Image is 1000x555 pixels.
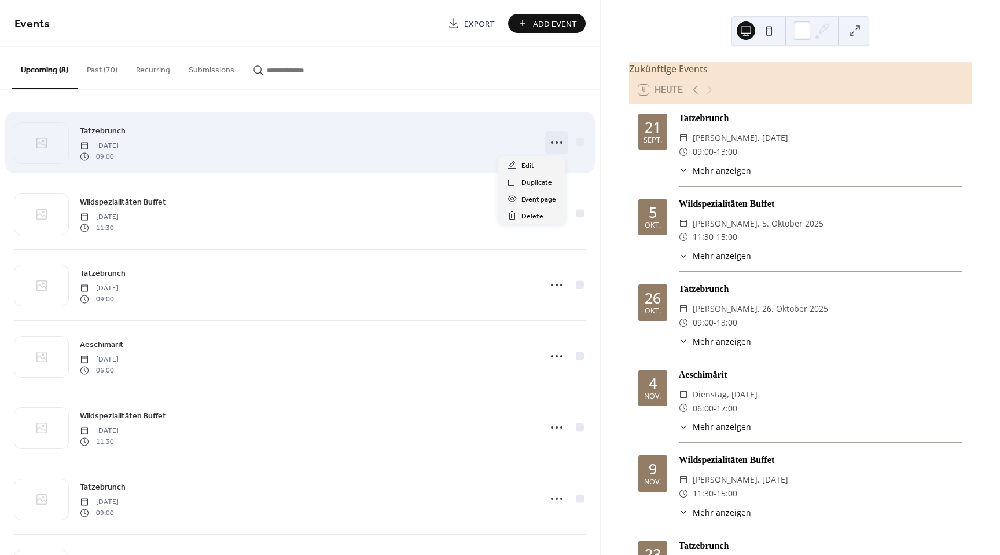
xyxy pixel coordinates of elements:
span: Events [14,13,50,35]
a: Export [439,14,503,33]
span: Tatzebrunch [80,481,126,494]
span: [DATE] [80,283,119,294]
span: Wildspezialitäten Buffet [80,410,166,422]
span: 09:00 [693,316,714,330]
a: Tatzebrunch [80,266,126,280]
a: Tatzebrunch [80,124,126,137]
span: 17:00 [716,401,737,415]
span: - [714,316,716,330]
div: 21 [645,120,661,134]
a: Wildspezialitäten Buffet [80,409,166,422]
div: ​ [679,401,688,415]
button: Add Event [508,14,586,33]
span: Dienstag, [DATE] [693,388,758,401]
span: Add Event [533,18,577,30]
div: ​ [679,487,688,501]
span: - [714,401,716,415]
span: 13:00 [716,145,737,159]
span: 09:00 [80,294,119,304]
button: ​Mehr anzeigen [679,335,751,348]
span: Tatzebrunch [80,125,126,137]
span: Tatzebrunch [80,268,126,280]
span: Delete [521,210,543,222]
span: 09:00 [80,507,119,518]
div: ​ [679,421,688,433]
div: ​ [679,131,688,145]
span: Mehr anzeigen [693,421,751,433]
div: ​ [679,230,688,244]
span: Mehr anzeigen [693,165,751,177]
a: Wildspezialitäten Buffet [80,195,166,209]
span: 15:00 [716,487,737,501]
span: Duplicate [521,177,552,189]
span: [PERSON_NAME], [DATE] [693,473,788,487]
div: Okt. [645,308,661,315]
button: Recurring [127,47,179,88]
span: [PERSON_NAME], [DATE] [693,131,788,145]
a: Tatzebrunch [80,480,126,494]
div: ​ [679,316,688,330]
div: Sept. [644,137,662,144]
span: Mehr anzeigen [693,335,751,348]
span: 11:30 [693,487,714,501]
span: [PERSON_NAME], 26. Oktober 2025 [693,302,828,316]
button: ​Mehr anzeigen [679,165,751,177]
span: [DATE] [80,497,119,507]
button: ​Mehr anzeigen [679,250,751,262]
span: Mehr anzeigen [693,506,751,519]
span: [DATE] [80,212,119,222]
div: 5 [649,205,657,220]
div: ​ [679,217,688,231]
span: [DATE] [80,141,119,151]
div: 9 [649,462,657,476]
div: ​ [679,250,688,262]
div: Wildspezialitäten Buffet [679,453,962,467]
span: Event page [521,193,556,206]
span: Aeschimärit [80,339,123,351]
span: [DATE] [80,426,119,436]
div: Okt. [645,222,661,229]
a: Aeschimärit [80,338,123,351]
div: Zukünftige Events [629,62,972,76]
div: Wildspezialitäten Buffet [679,197,962,211]
button: ​Mehr anzeigen [679,421,751,433]
div: ​ [679,506,688,519]
div: ​ [679,145,688,159]
div: Nov. [644,479,661,486]
div: ​ [679,302,688,316]
button: ​Mehr anzeigen [679,506,751,519]
span: 11:30 [693,230,714,244]
div: ​ [679,388,688,401]
span: 09:00 [80,151,119,162]
span: 13:00 [716,316,737,330]
button: Past (70) [78,47,127,88]
span: - [714,145,716,159]
div: Nov. [644,393,661,400]
div: 26 [645,291,661,305]
div: Aeschimärit [679,368,962,382]
span: Edit [521,160,534,172]
span: 06:00 [693,401,714,415]
span: [PERSON_NAME], 5. Oktober 2025 [693,217,823,231]
span: Mehr anzeigen [693,250,751,262]
span: 06:00 [80,365,119,375]
button: Submissions [179,47,244,88]
div: Tatzebrunch [679,111,962,125]
span: 09:00 [693,145,714,159]
div: ​ [679,335,688,348]
button: Upcoming (8) [12,47,78,89]
div: ​ [679,473,688,487]
div: 4 [649,376,657,390]
span: 11:30 [80,222,119,233]
div: Tatzebrunch [679,539,962,553]
span: - [714,487,716,501]
span: - [714,230,716,244]
span: 15:00 [716,230,737,244]
div: Tatzebrunch [679,282,962,296]
span: [DATE] [80,355,119,365]
div: ​ [679,165,688,177]
span: Export [464,18,495,30]
span: 11:30 [80,436,119,447]
span: Wildspezialitäten Buffet [80,196,166,209]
